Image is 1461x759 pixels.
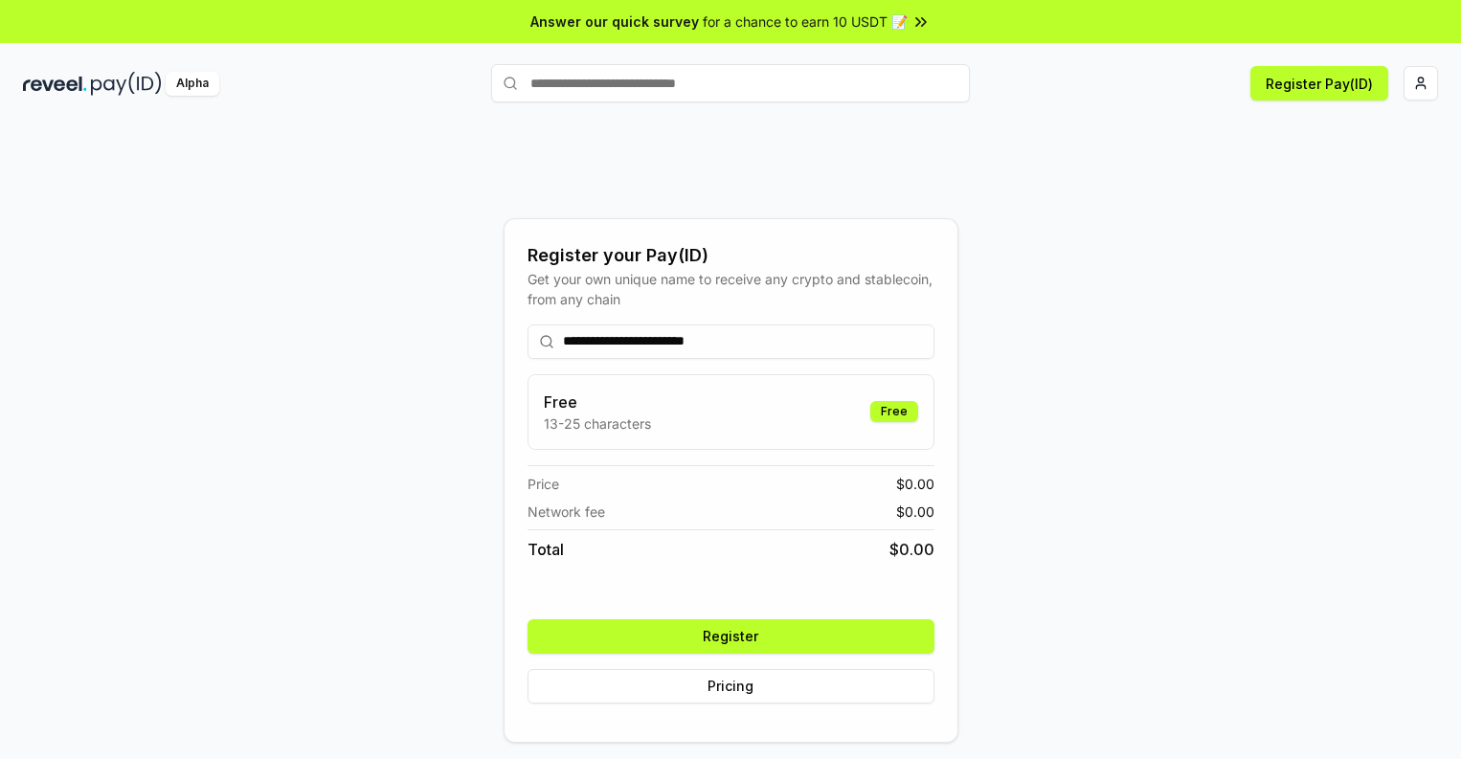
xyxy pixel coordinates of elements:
[528,669,934,703] button: Pricing
[896,502,934,522] span: $ 0.00
[544,413,651,434] p: 13-25 characters
[1250,66,1388,100] button: Register Pay(ID)
[528,474,559,494] span: Price
[544,391,651,413] h3: Free
[528,502,605,522] span: Network fee
[23,72,87,96] img: reveel_dark
[528,619,934,654] button: Register
[528,538,564,561] span: Total
[896,474,934,494] span: $ 0.00
[166,72,219,96] div: Alpha
[528,242,934,269] div: Register your Pay(ID)
[528,269,934,309] div: Get your own unique name to receive any crypto and stablecoin, from any chain
[703,11,908,32] span: for a chance to earn 10 USDT 📝
[889,538,934,561] span: $ 0.00
[870,401,918,422] div: Free
[530,11,699,32] span: Answer our quick survey
[91,72,162,96] img: pay_id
